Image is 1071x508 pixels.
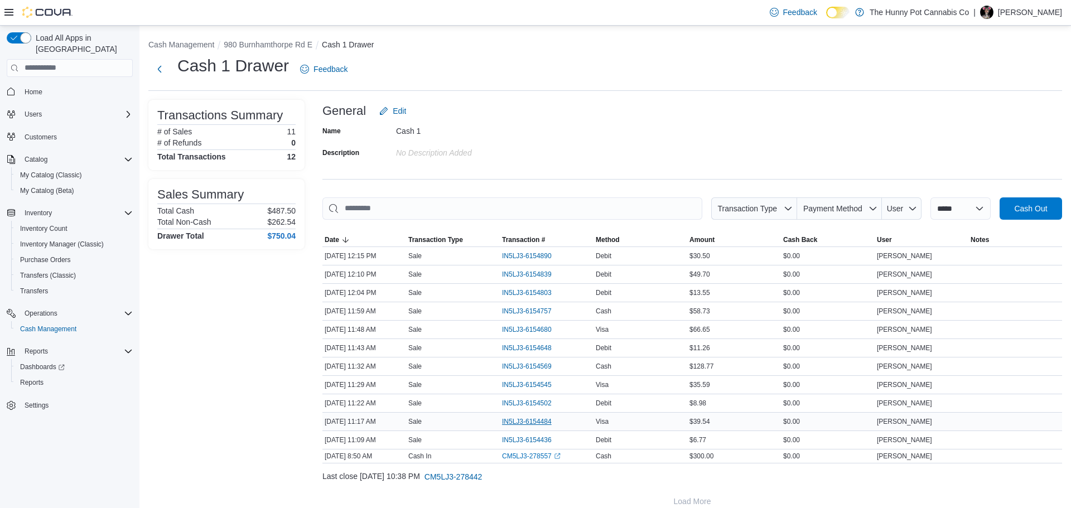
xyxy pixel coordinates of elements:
span: Cash [596,362,611,371]
span: IN5LJ3-6154502 [502,399,552,408]
button: Cash Management [11,321,137,337]
span: [PERSON_NAME] [877,436,932,444]
div: Cash 1 [396,122,546,136]
span: Load All Apps in [GEOGRAPHIC_DATA] [31,32,133,55]
button: Inventory [2,205,137,221]
span: Dashboards [20,362,65,371]
span: Load More [674,496,711,507]
span: $8.98 [689,399,706,408]
button: Users [2,107,137,122]
button: Transaction # [500,233,594,246]
h1: Cash 1 Drawer [177,55,289,77]
div: $0.00 [781,341,875,355]
button: IN5LJ3-6154803 [502,286,563,299]
div: $0.00 [781,268,875,281]
a: Transfers (Classic) [16,269,80,282]
span: $49.70 [689,270,710,279]
span: Debit [596,399,611,408]
span: My Catalog (Classic) [20,171,82,180]
button: IN5LJ3-6154545 [502,378,563,391]
button: Cash 1 Drawer [322,40,374,49]
h3: Sales Summary [157,188,244,201]
span: Payment Method [803,204,862,213]
button: My Catalog (Beta) [11,183,137,199]
label: Name [322,127,341,136]
span: Purchase Orders [16,253,133,267]
a: Dashboards [11,359,137,375]
span: [PERSON_NAME] [877,399,932,408]
span: $13.55 [689,288,710,297]
nav: An example of EuiBreadcrumbs [148,39,1062,52]
a: Customers [20,130,61,144]
span: Debit [596,436,611,444]
p: Sale [408,362,422,371]
button: Transaction Type [406,233,500,246]
span: Transfers (Classic) [20,271,76,280]
p: Sale [408,436,422,444]
button: Transfers (Classic) [11,268,137,283]
div: [DATE] 11:29 AM [322,378,406,391]
span: [PERSON_NAME] [877,307,932,316]
span: IN5LJ3-6154569 [502,362,552,371]
span: Inventory Manager (Classic) [16,238,133,251]
span: Dashboards [16,360,133,374]
span: $128.77 [689,362,713,371]
a: Home [20,85,47,99]
span: Reports [16,376,133,389]
button: Notes [968,233,1062,246]
button: Reports [11,375,137,390]
p: Sale [408,270,422,279]
button: Settings [2,397,137,413]
a: Feedback [296,58,352,80]
button: User [882,197,922,220]
span: Settings [20,398,133,412]
span: [PERSON_NAME] [877,251,932,260]
span: [PERSON_NAME] [877,343,932,352]
span: Feedback [313,64,348,75]
div: [DATE] 11:48 AM [322,323,406,336]
span: Inventory Count [16,222,133,235]
span: Reports [20,345,133,358]
span: Transfers [20,287,48,296]
div: $0.00 [781,396,875,410]
span: IN5LJ3-6154545 [502,380,552,389]
span: Debit [596,251,611,260]
div: [DATE] 11:17 AM [322,415,406,428]
span: $6.77 [689,436,706,444]
p: Sale [408,307,422,316]
button: 980 Burnhamthorpe Rd E [224,40,312,49]
span: [PERSON_NAME] [877,362,932,371]
span: My Catalog (Classic) [16,168,133,182]
p: 0 [291,138,296,147]
div: [DATE] 11:32 AM [322,360,406,373]
span: User [877,235,892,244]
div: [DATE] 12:10 PM [322,268,406,281]
span: Home [20,85,133,99]
span: Operations [20,307,133,320]
div: [DATE] 11:59 AM [322,304,406,318]
span: Inventory Manager (Classic) [20,240,104,249]
span: IN5LJ3-6154839 [502,270,552,279]
span: Cash Management [20,325,76,333]
button: Catalog [2,152,137,167]
label: Description [322,148,359,157]
span: [PERSON_NAME] [877,270,932,279]
span: Feedback [783,7,817,18]
button: Payment Method [797,197,882,220]
a: Purchase Orders [16,253,75,267]
button: My Catalog (Classic) [11,167,137,183]
span: $39.54 [689,417,710,426]
button: User [875,233,968,246]
button: IN5LJ3-6154680 [502,323,563,336]
p: Cash In [408,452,431,461]
button: Transfers [11,283,137,299]
span: Cash Out [1014,203,1047,214]
span: Customers [25,133,57,142]
input: Dark Mode [826,7,850,18]
span: Method [596,235,620,244]
h4: Total Transactions [157,152,226,161]
span: IN5LJ3-6154436 [502,436,552,444]
span: Reports [20,378,44,387]
button: Users [20,108,46,121]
